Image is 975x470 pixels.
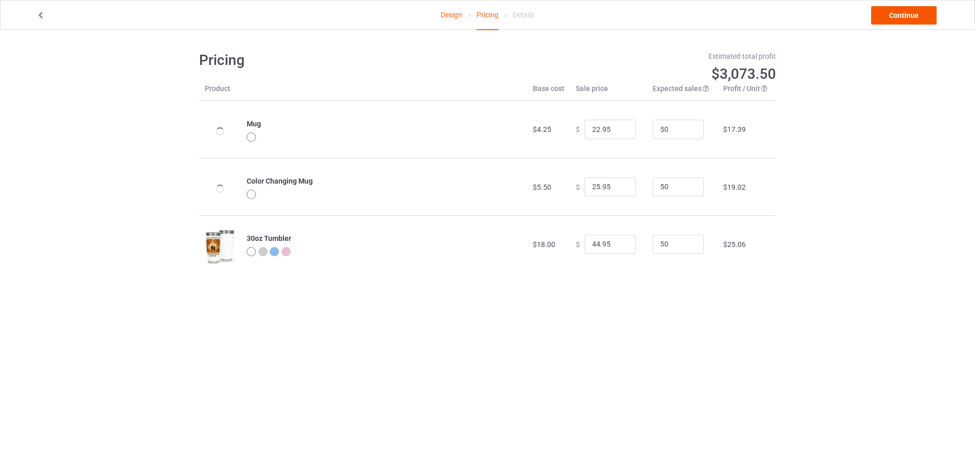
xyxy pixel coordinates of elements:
[247,120,261,128] b: Mug
[723,183,746,191] span: $19.02
[199,51,481,70] h1: Pricing
[718,83,776,101] th: Profit / Unit
[533,240,555,249] span: $18.00
[576,183,580,191] span: $
[647,83,718,101] th: Expected sales
[247,234,291,242] b: 30oz Tumbler
[527,83,570,101] th: Base cost
[711,65,776,82] span: $3,073.50
[723,240,746,249] span: $25.06
[533,125,551,133] span: $4.25
[476,1,499,30] div: Pricing
[723,125,746,133] span: $17.39
[576,240,580,248] span: $
[513,1,534,29] div: Details
[247,177,313,185] b: Color Changing Mug
[495,51,776,61] div: Estimated total profit
[199,83,241,101] th: Product
[871,6,937,25] a: Continue
[576,125,580,133] span: $
[441,1,462,29] a: Design
[533,183,551,191] span: $5.50
[570,83,647,101] th: Sale price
